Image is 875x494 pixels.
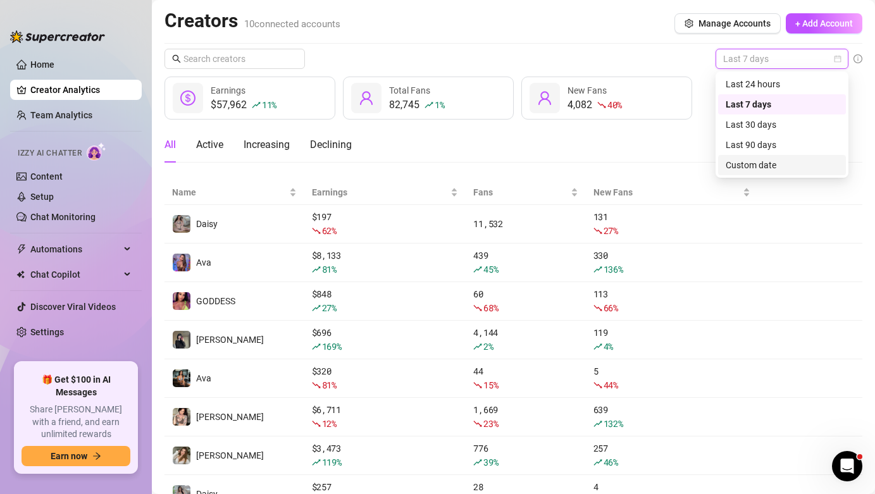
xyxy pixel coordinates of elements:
img: AI Chatter [87,142,106,161]
span: 10 connected accounts [244,18,340,30]
span: Earnings [312,185,449,199]
span: fall [312,381,321,390]
div: $ 848 [312,287,459,315]
a: Discover Viral Videos [30,302,116,312]
span: Automations [30,239,120,259]
span: Earn now [51,451,87,461]
span: user [537,90,552,106]
span: fall [473,304,482,312]
span: Last 7 days [723,49,841,68]
span: [PERSON_NAME] [196,450,264,460]
span: 81 % [322,379,337,391]
span: [PERSON_NAME] [196,412,264,422]
span: rise [473,458,482,467]
span: 66 % [604,302,618,314]
span: search [172,54,181,63]
div: Active [196,137,223,152]
div: 4,082 [568,97,622,113]
span: Share [PERSON_NAME] with a friend, and earn unlimited rewards [22,404,130,441]
th: New Fans [586,180,758,205]
span: 44 % [604,379,618,391]
div: Custom date [718,155,846,175]
div: 639 [593,403,750,431]
span: fall [597,101,606,109]
span: Manage Accounts [698,18,771,28]
span: rise [593,265,602,274]
th: Fans [466,180,585,205]
span: + Add Account [795,18,853,28]
span: rise [593,342,602,351]
span: 119 % [322,456,342,468]
span: calendar [834,55,841,63]
a: Creator Analytics [30,80,132,100]
span: 15 % [483,379,498,391]
div: Last 24 hours [718,74,846,94]
span: Daisy [196,219,218,229]
span: GODDESS [196,296,235,306]
span: Ava [196,257,211,268]
span: 4 % [604,340,613,352]
span: 40 % [607,99,622,111]
span: Name [172,185,287,199]
a: Chat Monitoring [30,212,96,222]
div: 330 [593,249,750,276]
span: rise [473,342,482,351]
img: GODDESS [173,292,190,310]
input: Search creators [183,52,287,66]
span: 11 % [262,99,276,111]
button: Manage Accounts [674,13,781,34]
a: Setup [30,192,54,202]
span: fall [593,304,602,312]
span: rise [593,419,602,428]
div: 82,745 [389,97,444,113]
div: All [164,137,176,152]
div: Last 7 days [718,94,846,114]
div: 131 [593,210,750,238]
span: rise [425,101,433,109]
span: Total Fans [389,85,430,96]
span: 1 % [435,99,444,111]
div: Last 90 days [726,138,838,152]
div: 439 [473,249,578,276]
iframe: Intercom live chat [832,451,862,481]
a: Settings [30,327,64,337]
img: Jenna [173,408,190,426]
div: $ 197 [312,210,459,238]
div: 119 [593,326,750,354]
span: Earnings [211,85,245,96]
div: $ 320 [312,364,459,392]
button: + Add Account [786,13,862,34]
span: info-circle [853,54,862,63]
div: $ 6,711 [312,403,459,431]
span: fall [473,381,482,390]
span: 23 % [483,417,498,429]
img: Paige [173,447,190,464]
span: rise [312,304,321,312]
span: setting [685,19,693,28]
div: 5 [593,364,750,392]
span: thunderbolt [16,244,27,254]
span: 27 % [604,225,618,237]
div: 44 [473,364,578,392]
span: Chat Copilot [30,264,120,285]
a: Home [30,59,54,70]
th: Name [164,180,304,205]
span: [PERSON_NAME] [196,335,264,345]
span: fall [312,419,321,428]
div: Last 30 days [726,118,838,132]
div: 11,532 [473,217,578,231]
h2: Creators [164,9,340,33]
span: user [359,90,374,106]
div: Last 90 days [718,135,846,155]
img: Anna [173,331,190,349]
div: 113 [593,287,750,315]
span: New Fans [593,185,740,199]
img: Chat Copilot [16,270,25,279]
span: 🎁 Get $100 in AI Messages [22,374,130,398]
img: logo-BBDzfeDw.svg [10,30,105,43]
div: Custom date [726,158,838,172]
th: Earnings [304,180,466,205]
div: 257 [593,442,750,469]
div: $57,962 [211,97,276,113]
span: rise [312,265,321,274]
